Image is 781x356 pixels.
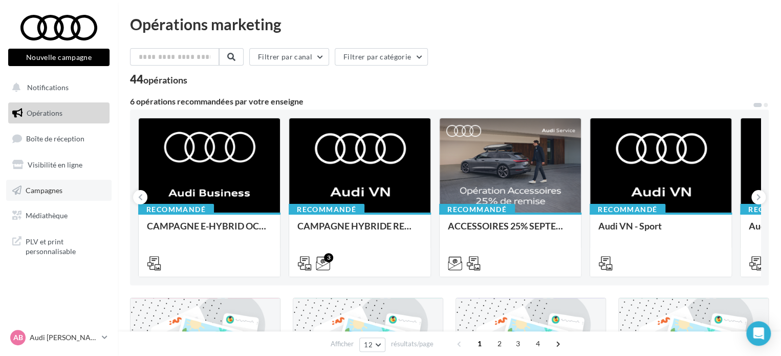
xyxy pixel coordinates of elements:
[8,328,110,347] a: AB Audi [PERSON_NAME]
[471,336,488,352] span: 1
[6,180,112,201] a: Campagnes
[30,332,98,343] p: Audi [PERSON_NAME]
[138,204,214,215] div: Recommandé
[143,75,187,85] div: opérations
[590,204,665,215] div: Recommandé
[26,134,84,143] span: Boîte de réception
[26,211,68,220] span: Médiathèque
[6,154,112,176] a: Visibilité en ligne
[26,185,62,194] span: Campagnes
[391,339,433,349] span: résultats/page
[28,160,82,169] span: Visibilité en ligne
[130,74,187,85] div: 44
[491,336,508,352] span: 2
[6,128,112,150] a: Boîte de réception
[510,336,526,352] span: 3
[364,341,373,349] span: 12
[289,204,364,215] div: Recommandé
[598,221,723,241] div: Audi VN - Sport
[249,48,329,66] button: Filtrer par canal
[13,332,23,343] span: AB
[297,221,422,241] div: CAMPAGNE HYBRIDE RECHARGEABLE
[26,235,105,257] span: PLV et print personnalisable
[6,205,112,226] a: Médiathèque
[324,253,333,262] div: 3
[6,77,107,98] button: Notifications
[746,321,771,346] div: Open Intercom Messenger
[6,231,112,261] a: PLV et print personnalisable
[439,204,515,215] div: Recommandé
[147,221,272,241] div: CAMPAGNE E-HYBRID OCTOBRE B2B
[130,97,752,106] div: 6 opérations recommandées par votre enseigne
[530,336,546,352] span: 4
[331,339,354,349] span: Afficher
[359,338,385,352] button: 12
[130,16,769,32] div: Opérations marketing
[6,102,112,124] a: Opérations
[27,83,69,92] span: Notifications
[335,48,428,66] button: Filtrer par catégorie
[448,221,573,241] div: ACCESSOIRES 25% SEPTEMBRE - AUDI SERVICE
[27,109,62,117] span: Opérations
[8,49,110,66] button: Nouvelle campagne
